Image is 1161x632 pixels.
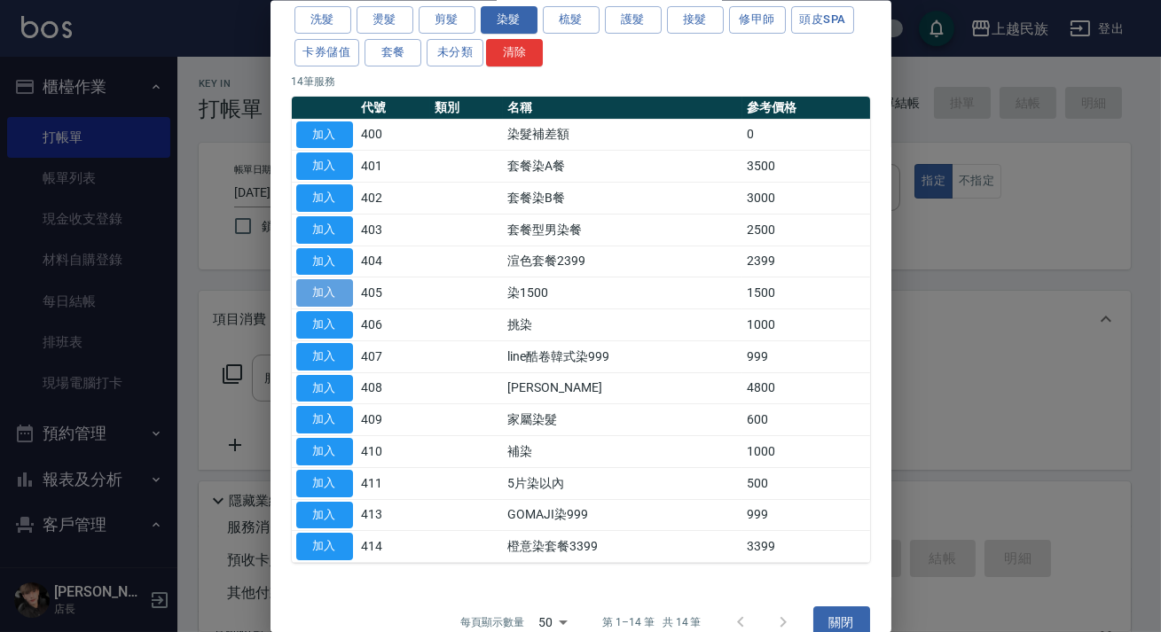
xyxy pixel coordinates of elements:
[503,119,742,151] td: 染髮補差額
[742,308,869,340] td: 1000
[357,499,430,531] td: 413
[460,614,524,630] p: 每頁顯示數量
[357,403,430,435] td: 409
[503,372,742,404] td: [PERSON_NAME]
[742,119,869,151] td: 0
[296,184,353,212] button: 加入
[357,435,430,467] td: 410
[667,6,724,34] button: 接髮
[742,277,869,308] td: 1500
[742,214,869,246] td: 2500
[357,182,430,214] td: 402
[296,469,353,496] button: 加入
[419,6,475,34] button: 剪髮
[742,340,869,372] td: 999
[742,403,869,435] td: 600
[357,530,430,562] td: 414
[357,96,430,119] th: 代號
[296,342,353,370] button: 加入
[791,6,855,34] button: 頭皮SPA
[742,372,869,404] td: 4800
[294,6,351,34] button: 洗髮
[543,6,600,34] button: 梳髮
[503,96,742,119] th: 名稱
[742,182,869,214] td: 3000
[503,150,742,182] td: 套餐染A餐
[296,311,353,339] button: 加入
[296,501,353,528] button: 加入
[503,530,742,562] td: 橙意染套餐3399
[357,119,430,151] td: 400
[357,150,430,182] td: 401
[481,6,537,34] button: 染髮
[486,38,543,66] button: 清除
[503,277,742,308] td: 染1500
[503,308,742,340] td: 挑染
[357,277,430,308] td: 405
[503,182,742,214] td: 套餐染B餐
[357,467,430,499] td: 411
[357,214,430,246] td: 403
[357,6,413,34] button: 燙髮
[503,467,742,499] td: 5片染以內
[296,279,353,307] button: 加入
[742,246,869,277] td: 2399
[742,499,869,531] td: 999
[503,499,742,531] td: GOMAJI染999
[357,372,430,404] td: 408
[292,73,870,89] p: 14 筆服務
[729,6,786,34] button: 修甲師
[742,150,869,182] td: 3500
[357,340,430,372] td: 407
[602,614,701,630] p: 第 1–14 筆 共 14 筆
[365,38,421,66] button: 套餐
[294,38,360,66] button: 卡券儲值
[296,533,353,560] button: 加入
[296,406,353,433] button: 加入
[357,308,430,340] td: 406
[503,435,742,467] td: 補染
[427,38,483,66] button: 未分類
[296,121,353,148] button: 加入
[742,530,869,562] td: 3399
[296,438,353,465] button: 加入
[503,340,742,372] td: line酷卷韓式染999
[742,467,869,499] td: 500
[742,96,869,119] th: 參考價格
[503,214,742,246] td: 套餐型男染餐
[296,247,353,275] button: 加入
[503,246,742,277] td: 渲色套餐2399
[605,6,662,34] button: 護髮
[296,374,353,402] button: 加入
[296,215,353,243] button: 加入
[503,403,742,435] td: 家屬染髮
[296,152,353,180] button: 加入
[357,246,430,277] td: 404
[430,96,503,119] th: 類別
[742,435,869,467] td: 1000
